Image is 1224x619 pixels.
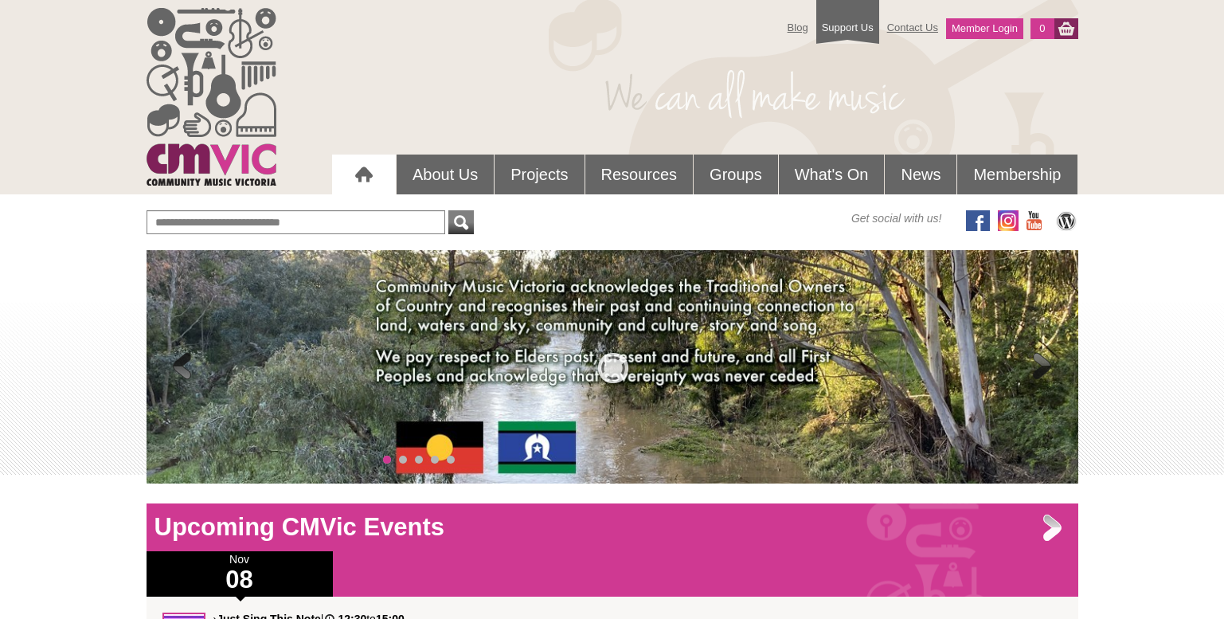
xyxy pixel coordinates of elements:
[694,155,778,194] a: Groups
[998,210,1019,231] img: icon-instagram.png
[780,14,816,41] a: Blog
[397,155,494,194] a: About Us
[147,567,333,593] h1: 08
[946,18,1023,39] a: Member Login
[1030,18,1054,39] a: 0
[585,155,694,194] a: Resources
[1054,210,1078,231] img: CMVic Blog
[147,8,276,186] img: cmvic_logo.png
[495,155,584,194] a: Projects
[885,155,956,194] a: News
[147,511,1078,543] h1: Upcoming CMVic Events
[779,155,885,194] a: What's On
[851,210,942,226] span: Get social with us!
[147,551,333,597] div: Nov
[879,14,946,41] a: Contact Us
[957,155,1077,194] a: Membership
